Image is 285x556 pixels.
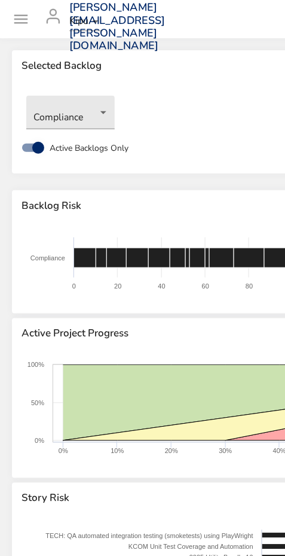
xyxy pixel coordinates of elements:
button: Open drawer [5,3,37,35]
text: Compliance [30,254,65,262]
text: 40 [158,283,166,290]
div: Kipu [69,12,103,31]
text: 60 [202,283,209,290]
text: 50% [31,400,44,407]
text: 0% [59,448,68,455]
text: TECH: QA automated integration testing (smoketests) using PlayWright [45,533,253,540]
text: 20 [114,283,121,290]
h3: [PERSON_NAME][EMAIL_ADDRESS][PERSON_NAME][DOMAIN_NAME] [69,1,166,53]
text: 0 [72,283,76,290]
div: Compliance [26,96,115,129]
text: 0% [35,437,44,445]
text: 80 [246,283,253,290]
text: KCOM Unit Test Coverage and Automation [128,543,253,551]
text: 30% [219,448,232,455]
text: 100% [27,361,44,369]
text: 20% [165,448,178,455]
span: Active Backlogs Only [50,142,128,154]
text: 10% [111,448,124,455]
